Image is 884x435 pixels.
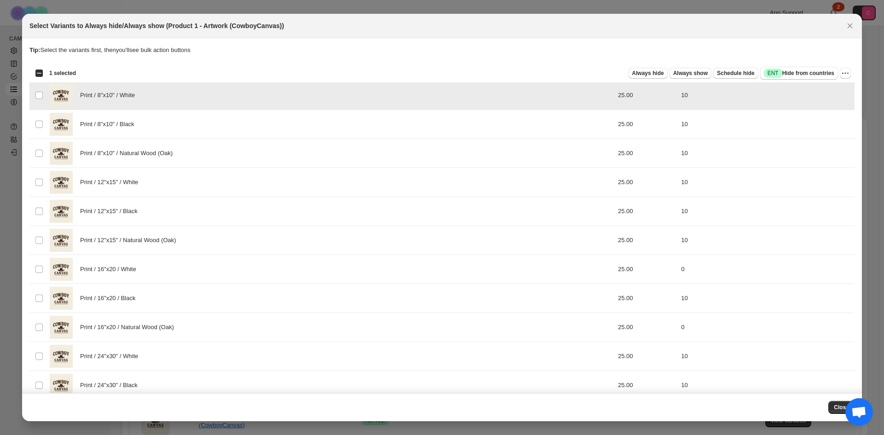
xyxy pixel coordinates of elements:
[29,21,284,30] h2: Select Variants to Always hide/Always show (Product 1 - Artwork (CowboyCanvas))
[80,236,181,245] span: Print / 12"x15" / Natural Wood (Oak)
[50,142,73,165] img: ChatGPT_Image_Sep_30_2025_08_54_29_PM.png
[50,345,73,368] img: ChatGPT_Image_Sep_30_2025_08_54_29_PM.png
[615,139,678,168] td: 25.00
[760,67,838,80] button: SuccessENTHide from countries
[615,255,678,284] td: 25.00
[80,294,140,303] span: Print / 16"x20 / Black
[80,381,143,390] span: Print / 24"x30" / Black
[29,46,855,55] p: Select the variants first, then you'll see bulk action buttons
[50,316,73,339] img: ChatGPT_Image_Sep_30_2025_08_54_29_PM.png
[679,284,855,313] td: 10
[50,84,73,107] img: ChatGPT_Image_Sep_30_2025_08_54_29_PM.png
[50,200,73,223] img: ChatGPT_Image_Sep_30_2025_08_54_29_PM.png
[615,226,678,255] td: 25.00
[632,70,664,77] span: Always hide
[673,70,708,77] span: Always show
[615,284,678,313] td: 25.00
[764,69,834,78] span: Hide from countries
[80,323,179,332] span: Print / 16"x20 / Natural Wood (Oak)
[50,171,73,194] img: ChatGPT_Image_Sep_30_2025_08_54_29_PM.png
[679,342,855,371] td: 10
[615,81,678,110] td: 25.00
[615,110,678,139] td: 25.00
[713,68,758,79] button: Schedule hide
[615,342,678,371] td: 25.00
[50,113,73,136] img: ChatGPT_Image_Sep_30_2025_08_54_29_PM.png
[80,207,143,216] span: Print / 12"x15" / Black
[768,70,779,77] span: ENT
[628,68,668,79] button: Always hide
[29,46,41,53] strong: Tip:
[679,197,855,226] td: 10
[50,229,73,252] img: ChatGPT_Image_Sep_30_2025_08_54_29_PM.png
[717,70,754,77] span: Schedule hide
[50,287,73,310] img: ChatGPT_Image_Sep_30_2025_08_54_29_PM.png
[615,313,678,342] td: 25.00
[80,265,141,274] span: Print / 16"x20 / White
[80,149,178,158] span: Print / 8"x10" / Natural Wood (Oak)
[50,258,73,281] img: ChatGPT_Image_Sep_30_2025_08_54_29_PM.png
[679,226,855,255] td: 10
[828,401,855,414] button: Close
[80,352,143,361] span: Print / 24"x30" / White
[840,68,851,79] button: More actions
[669,68,711,79] button: Always show
[50,374,73,397] img: ChatGPT_Image_Sep_30_2025_08_54_29_PM.png
[679,313,855,342] td: 0
[615,168,678,197] td: 25.00
[679,371,855,400] td: 10
[834,404,849,411] span: Close
[80,120,139,129] span: Print / 8"x10" / Black
[679,168,855,197] td: 10
[679,81,855,110] td: 10
[49,70,76,77] span: 1 selected
[615,371,678,400] td: 25.00
[80,178,143,187] span: Print / 12"x15" / White
[679,110,855,139] td: 10
[843,19,856,32] button: Close
[80,91,140,100] span: Print / 8"x10" / White
[679,139,855,168] td: 10
[679,255,855,284] td: 0
[615,197,678,226] td: 25.00
[845,398,873,426] div: Open chat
